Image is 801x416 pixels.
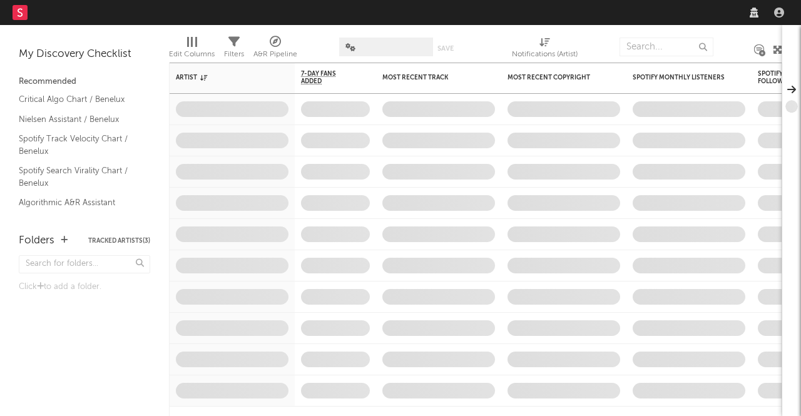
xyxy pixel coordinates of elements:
div: Notifications (Artist) [512,47,578,62]
div: Artist [176,74,270,81]
a: Spotify Search Virality Chart / Benelux [19,164,138,190]
div: My Discovery Checklist [19,47,150,62]
div: Most Recent Track [382,74,476,81]
input: Search for folders... [19,255,150,273]
button: Save [437,45,454,52]
button: Tracked Artists(3) [88,238,150,244]
div: Filters [224,47,244,62]
div: Edit Columns [169,47,215,62]
span: 7-Day Fans Added [301,70,351,85]
div: Folders [19,233,54,248]
a: Critical Algo Chart / Benelux [19,93,138,106]
a: Spotify Track Velocity Chart / Benelux [19,132,138,158]
div: Spotify Monthly Listeners [633,74,727,81]
div: A&R Pipeline [253,31,297,68]
div: Click to add a folder. [19,280,150,295]
input: Search... [620,38,713,56]
a: Algorithmic A&R Assistant (Benelux) [19,196,138,221]
div: Notifications (Artist) [512,31,578,68]
div: A&R Pipeline [253,47,297,62]
div: Most Recent Copyright [508,74,601,81]
a: Nielsen Assistant / Benelux [19,113,138,126]
div: Recommended [19,74,150,89]
div: Edit Columns [169,31,215,68]
div: Filters [224,31,244,68]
